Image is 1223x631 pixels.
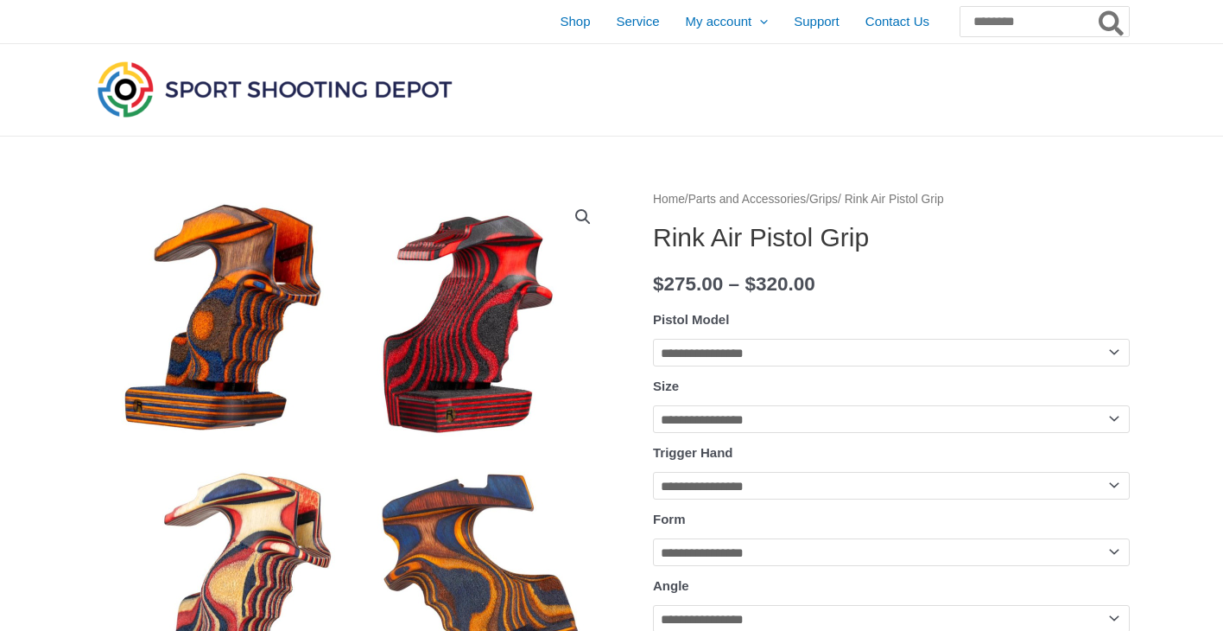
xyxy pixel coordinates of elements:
[653,273,664,295] span: $
[745,273,756,295] span: $
[653,445,733,460] label: Trigger Hand
[688,193,807,206] a: Parts and Accessories
[745,273,814,295] bdi: 320.00
[729,273,740,295] span: –
[653,379,679,393] label: Size
[653,273,723,295] bdi: 275.00
[653,188,1130,211] nav: Breadcrumb
[809,193,838,206] a: Grips
[93,57,456,121] img: Sport Shooting Depot
[653,193,685,206] a: Home
[1095,7,1129,36] button: Search
[567,201,599,233] a: View full-screen image gallery
[653,578,689,593] label: Angle
[653,512,686,526] label: Form
[653,222,1130,253] h1: Rink Air Pistol Grip
[653,312,729,327] label: Pistol Model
